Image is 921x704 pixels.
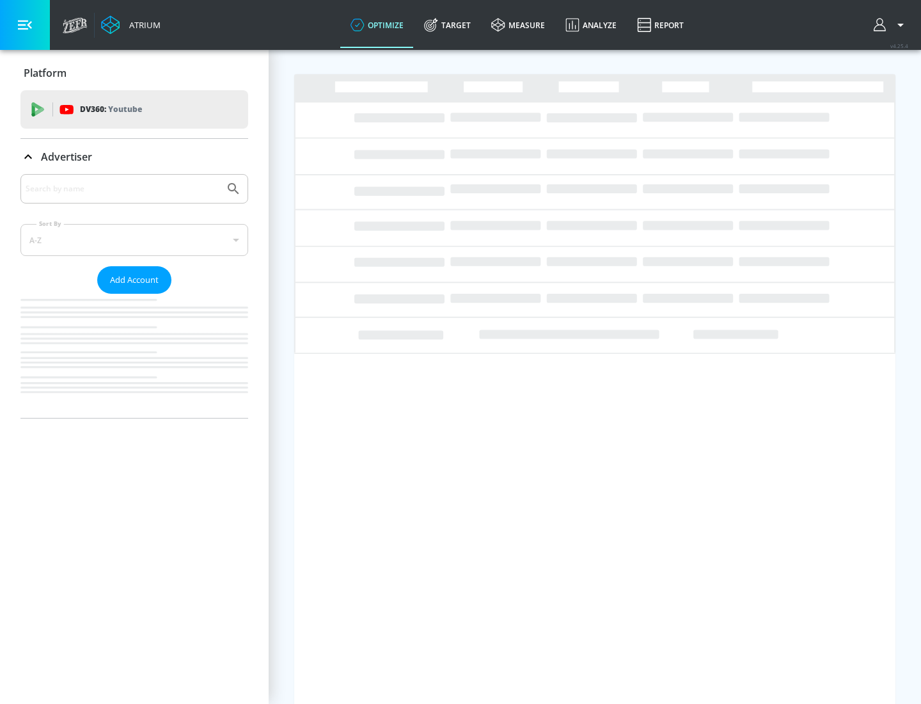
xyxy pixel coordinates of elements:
div: Advertiser [20,139,248,175]
p: Youtube [108,102,142,116]
input: Search by name [26,180,219,197]
a: Report [627,2,694,48]
div: Advertiser [20,174,248,418]
a: Atrium [101,15,161,35]
div: Platform [20,55,248,91]
div: A-Z [20,224,248,256]
p: Advertiser [41,150,92,164]
div: Atrium [124,19,161,31]
p: DV360: [80,102,142,116]
label: Sort By [36,220,64,228]
span: Add Account [110,273,159,287]
a: Target [414,2,481,48]
span: v 4.25.4 [890,42,908,49]
button: Add Account [97,266,171,294]
a: Analyze [555,2,627,48]
a: optimize [340,2,414,48]
a: measure [481,2,555,48]
p: Platform [24,66,67,80]
nav: list of Advertiser [20,294,248,418]
div: DV360: Youtube [20,90,248,129]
